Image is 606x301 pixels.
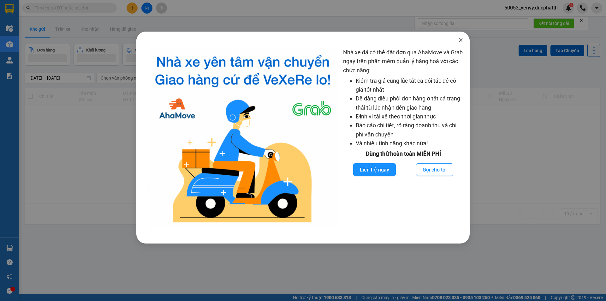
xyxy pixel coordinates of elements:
li: Kiểm tra giá cùng lúc tất cả đối tác để có giá tốt nhất [356,76,463,94]
button: Gọi cho tôi [416,163,453,176]
li: Định vị tài xế theo thời gian thực [356,112,463,121]
span: Gọi cho tôi [423,166,447,174]
li: Và nhiều tính năng khác nữa! [356,139,463,148]
button: Close [452,32,470,49]
span: Liên hệ ngay [360,166,389,174]
li: Dễ dàng điều phối đơn hàng ở tất cả trạng thái từ lúc nhận đến giao hàng [356,94,463,112]
li: Báo cáo chi tiết, rõ ràng doanh thu và chi phí vận chuyển [356,121,463,139]
button: Liên hệ ngay [353,163,396,176]
span: close [458,38,463,43]
div: Nhà xe đã có thể đặt đơn qua AhaMove và Grab ngay trên phần mềm quản lý hàng hoá với các chức năng: [343,48,463,228]
div: Dùng thử hoàn toàn MIỄN PHÍ [343,149,463,158]
img: logo [148,48,338,228]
